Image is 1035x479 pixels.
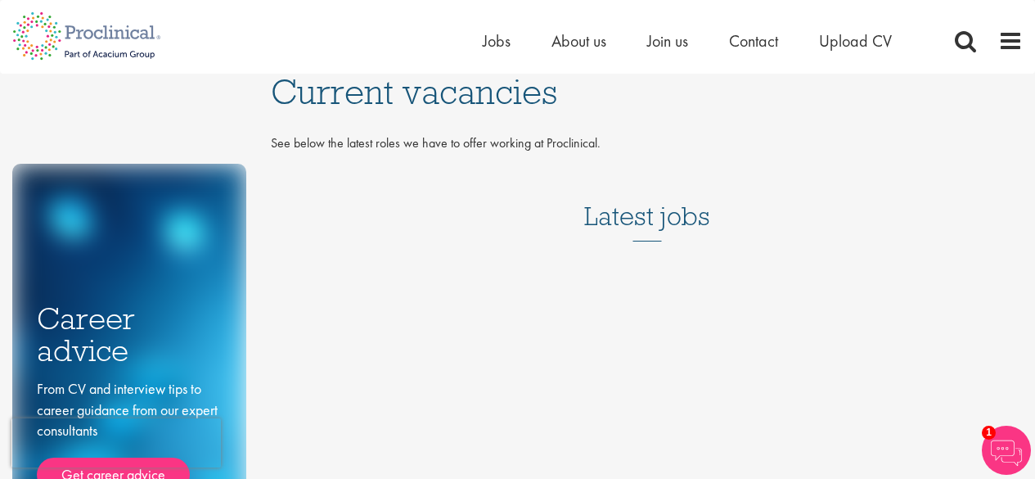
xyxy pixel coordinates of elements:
[819,30,892,52] a: Upload CV
[551,30,606,52] a: About us
[271,70,557,114] span: Current vacancies
[982,426,1031,475] img: Chatbot
[11,418,221,468] iframe: reCAPTCHA
[483,30,511,52] a: Jobs
[584,161,710,242] h3: Latest jobs
[647,30,688,52] a: Join us
[271,134,1023,153] p: See below the latest roles we have to offer working at Proclinical.
[982,426,996,440] span: 1
[729,30,778,52] a: Contact
[37,303,222,366] h3: Career advice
